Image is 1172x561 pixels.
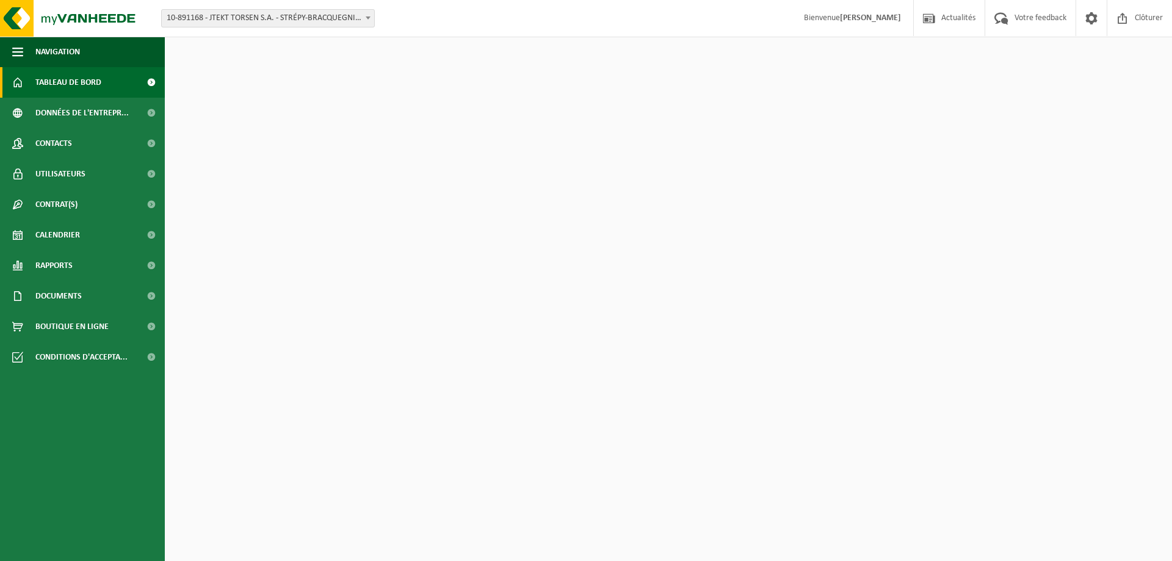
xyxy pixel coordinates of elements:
strong: [PERSON_NAME] [840,13,901,23]
span: Tableau de bord [35,67,101,98]
span: Conditions d'accepta... [35,342,128,372]
span: Données de l'entrepr... [35,98,129,128]
span: 10-891168 - JTEKT TORSEN S.A. - STRÉPY-BRACQUEGNIES [162,10,374,27]
span: Calendrier [35,220,80,250]
span: Boutique en ligne [35,311,109,342]
span: Documents [35,281,82,311]
span: 10-891168 - JTEKT TORSEN S.A. - STRÉPY-BRACQUEGNIES [161,9,375,27]
span: Rapports [35,250,73,281]
span: Contrat(s) [35,189,78,220]
span: Navigation [35,37,80,67]
span: Contacts [35,128,72,159]
span: Utilisateurs [35,159,85,189]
